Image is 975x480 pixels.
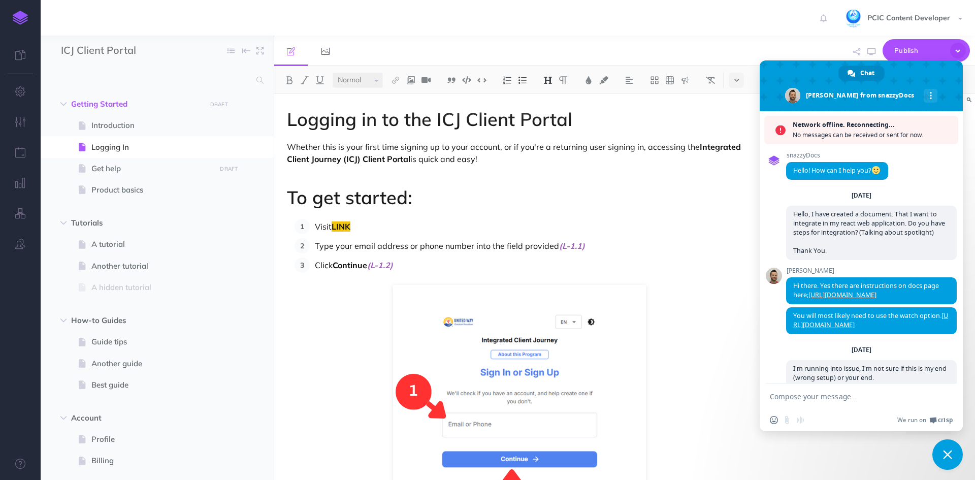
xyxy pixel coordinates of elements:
[220,166,238,172] small: DRAFT
[862,13,955,22] span: PCIC Content Developer
[315,238,752,253] p: Type your email address or phone number into the field provided
[206,99,232,110] button: DRAFT
[91,163,213,175] span: Get help
[71,98,200,110] span: Getting Started
[924,89,937,103] div: More channels
[287,109,752,130] h1: Logging in to the ICJ Client Portal
[91,433,213,445] span: Profile
[793,311,948,329] span: You will most likely need to use the watch option.
[91,455,213,467] span: Billing
[584,76,593,84] img: Text color button
[844,10,862,27] img: dRQN1hrEG1J5t3n3qbq3RfHNZNloSxXOgySS45Hu.jpg
[71,412,200,424] span: Account
[333,260,393,270] strong: Continue
[793,120,953,130] span: Network offline. Reconnecting...
[91,238,213,250] span: A tutorial
[91,184,213,196] span: Product basics
[71,314,200,327] span: How-to Guides
[559,76,568,84] img: Paragraph button
[315,76,324,84] img: Underline button
[71,217,200,229] span: Tutorials
[447,76,456,84] img: Blockquote button
[543,76,552,84] img: Headings dropdown button
[852,347,871,353] div: [DATE]
[91,336,213,348] span: Guide tips
[91,260,213,272] span: Another tutorial
[808,291,876,299] a: [URL][DOMAIN_NAME]
[91,119,213,132] span: Introduction
[91,358,213,370] span: Another guide
[770,392,930,401] textarea: Compose your message...
[770,416,778,424] span: Insert an emoji
[897,416,953,424] a: We run onCrisp
[287,141,752,165] p: Whether this is your first time signing up to your account, or if you're a returning user signing...
[518,76,527,84] img: Unordered list button
[315,258,752,273] p: Click
[938,416,953,424] span: Crisp
[793,210,945,255] span: Hello, I have created a document. That I want to integrate in my react web application. Do you ha...
[91,281,213,294] span: A hidden tutorial
[838,66,885,81] div: Chat
[665,76,674,84] img: Create table button
[300,76,309,84] img: Italic button
[625,76,634,84] img: Alignment dropdown menu button
[216,163,242,175] button: DRAFT
[860,66,874,81] span: Chat
[883,39,970,62] button: Publish
[559,241,585,251] span: (L-1.1)
[315,219,752,234] p: Visit
[391,76,400,84] img: Link button
[285,76,294,84] img: Bold button
[367,260,393,270] span: (L-1.2)
[793,166,881,175] span: Hello! How can I help you?
[786,267,957,274] span: [PERSON_NAME]
[786,152,888,159] span: snazzyDocs
[462,76,471,84] img: Code block button
[421,76,431,84] img: Add video button
[680,76,690,84] img: Callout dropdown menu button
[894,43,945,58] span: Publish
[287,187,752,208] h1: To get started:
[477,76,486,84] img: Inline code button
[793,130,953,140] span: No messages can be received or sent for now.
[932,439,963,470] div: Close chat
[793,281,939,299] span: Hi there. Yes there are instructions on docs page here;
[406,76,415,84] img: Add image button
[793,311,948,329] a: [URL][DOMAIN_NAME]
[91,141,213,153] span: Logging In
[599,76,608,84] img: Text background color button
[13,11,28,25] img: logo-mark.svg
[503,76,512,84] img: Ordered list button
[61,43,180,58] input: Documentation Name
[897,416,926,424] span: We run on
[332,221,350,232] span: LINK
[852,193,871,199] div: [DATE]
[210,101,228,108] small: DRAFT
[91,379,213,391] span: Best guide
[706,76,715,84] img: Clear styles button
[61,71,250,89] input: Search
